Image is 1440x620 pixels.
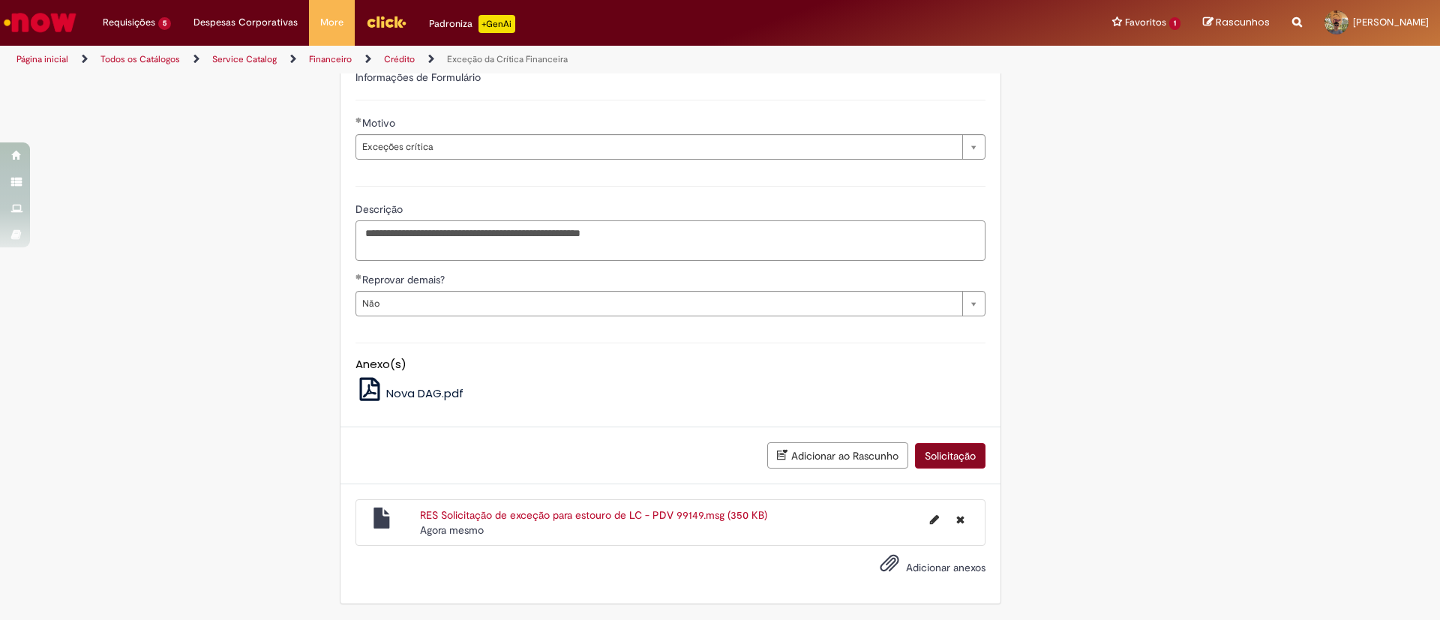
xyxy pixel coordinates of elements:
[906,562,985,575] span: Adicionar anexos
[103,15,155,30] span: Requisições
[366,10,406,33] img: click_logo_yellow_360x200.png
[362,273,448,286] span: Reprovar demais?
[355,220,985,261] textarea: Descrição
[384,53,415,65] a: Crédito
[355,274,362,280] span: Obrigatório Preenchido
[355,202,406,216] span: Descrição
[767,442,908,469] button: Adicionar ao Rascunho
[915,443,985,469] button: Solicitação
[947,508,973,532] button: Excluir RES Solicitação de exceção para estouro de LC - PDV 99149.msg
[355,117,362,123] span: Obrigatório Preenchido
[1203,16,1270,30] a: Rascunhos
[158,17,171,30] span: 5
[320,15,343,30] span: More
[100,53,180,65] a: Todos os Catálogos
[921,508,948,532] button: Editar nome de arquivo RES Solicitação de exceção para estouro de LC - PDV 99149.msg
[1125,15,1166,30] span: Favoritos
[362,292,955,316] span: Não
[386,385,463,401] span: Nova DAG.pdf
[429,15,515,33] div: Padroniza
[16,53,68,65] a: Página inicial
[447,53,568,65] a: Exceção da Crítica Financeira
[193,15,298,30] span: Despesas Corporativas
[355,358,985,371] h5: Anexo(s)
[355,385,464,401] a: Nova DAG.pdf
[355,70,481,84] label: Informações de Formulário
[478,15,515,33] p: +GenAi
[1353,16,1429,28] span: [PERSON_NAME]
[420,523,484,537] time: 29/09/2025 18:02:00
[212,53,277,65] a: Service Catalog
[362,116,398,130] span: Motivo
[1,7,79,37] img: ServiceNow
[876,550,903,584] button: Adicionar anexos
[1169,17,1180,30] span: 1
[309,53,352,65] a: Financeiro
[420,508,767,522] a: RES Solicitação de exceção para estouro de LC - PDV 99149.msg (350 KB)
[420,523,484,537] span: Agora mesmo
[362,135,955,159] span: Exceções crítica
[11,46,949,73] ul: Trilhas de página
[1216,15,1270,29] span: Rascunhos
